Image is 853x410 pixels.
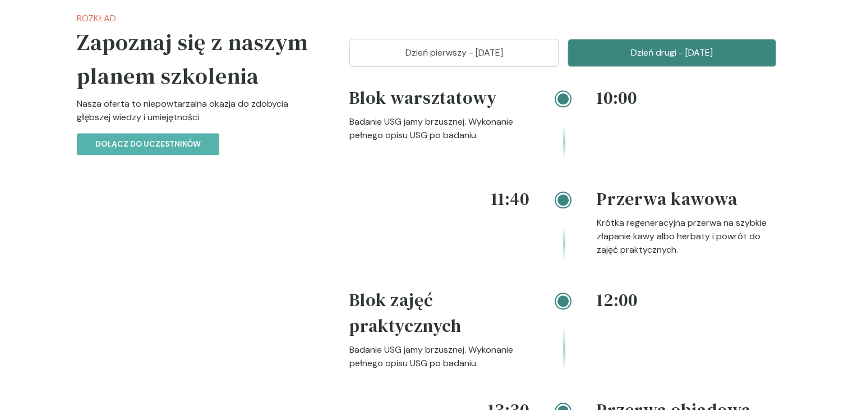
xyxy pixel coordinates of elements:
[568,39,777,67] button: Dzień drugi - [DATE]
[349,115,529,142] p: Badanie USG jamy brzusznej. Wykonanie pełnego opisu USG po badaniu.
[77,133,219,155] button: Dołącz do uczestników
[597,216,777,257] p: Krótka regeneracyjna przerwa na szybkie złapanie kawy albo herbaty i powrót do zajęć praktycznych.
[349,287,529,343] h4: Blok zajęć praktycznych
[582,46,763,60] p: Dzień drugi - [DATE]
[95,138,201,150] p: Dołącz do uczestników
[77,138,219,149] a: Dołącz do uczestników
[349,343,529,370] p: Badanie USG jamy brzusznej. Wykonanie pełnego opisu USG po badaniu.
[349,85,529,115] h4: Blok warsztatowy
[77,25,314,93] h5: Zapoznaj się z naszym planem szkolenia
[597,85,777,111] h4: 10:00
[77,12,314,25] p: Rozkład
[597,287,777,313] h4: 12:00
[363,46,545,60] p: Dzień pierwszy - [DATE]
[349,186,529,212] h4: 11:40
[597,186,777,216] h4: Przerwa kawowa
[349,39,559,67] button: Dzień pierwszy - [DATE]
[77,97,314,133] p: Nasza oferta to niepowtarzalna okazja do zdobycia głębszej wiedzy i umiejętności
